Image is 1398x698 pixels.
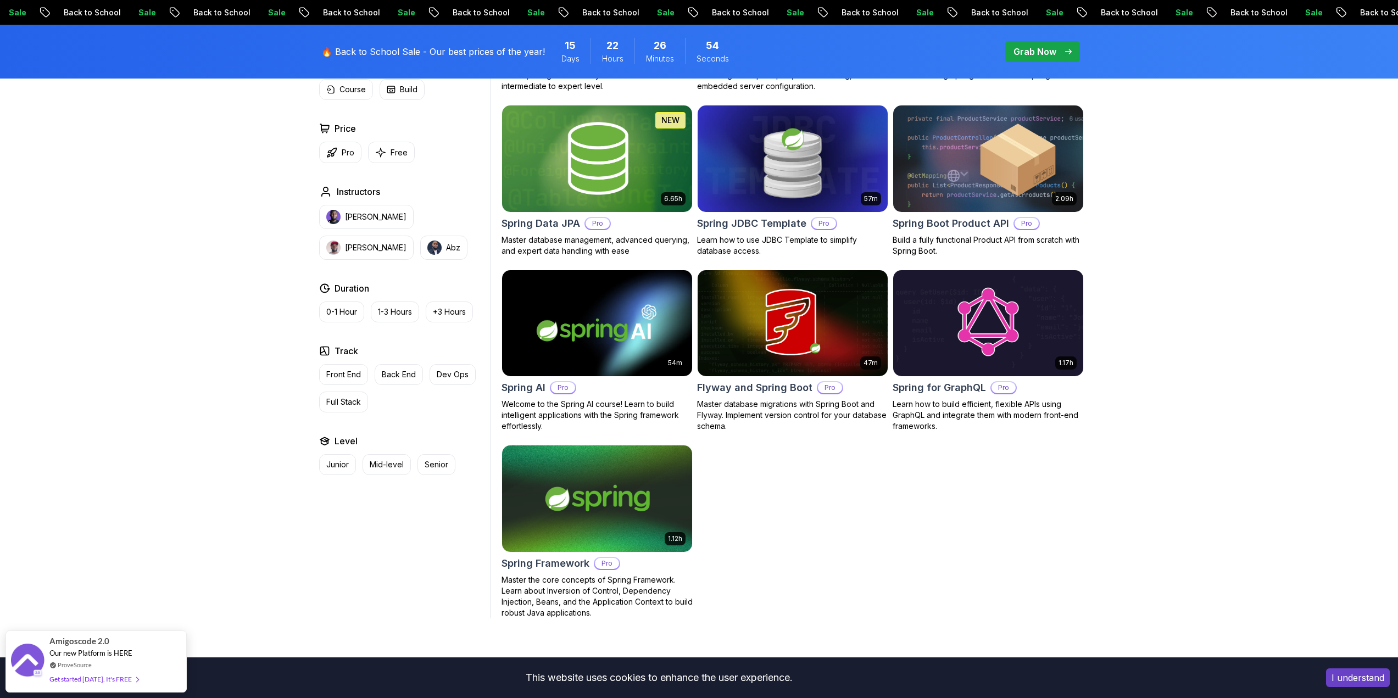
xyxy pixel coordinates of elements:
[363,454,411,475] button: Mid-level
[337,185,380,198] h2: Instructors
[335,122,356,135] h2: Price
[893,270,1084,432] a: Spring for GraphQL card1.17hSpring for GraphQLProLearn how to build efficient, flexible APIs usin...
[606,38,619,53] span: 22 Hours
[319,364,368,385] button: Front End
[420,236,467,260] button: instructor imgAbz
[697,53,729,64] span: Seconds
[49,649,132,657] span: Our new Platform is HERE
[380,79,425,100] button: Build
[697,380,812,395] h2: Flyway and Spring Boot
[326,306,357,317] p: 0-1 Hour
[502,270,693,432] a: Spring AI card54mSpring AIProWelcome to the Spring AI course! Learn to build intelligent applicat...
[818,382,842,393] p: Pro
[502,556,589,571] h2: Spring Framework
[955,7,1030,18] p: Back to School
[326,397,361,407] p: Full Stack
[177,7,252,18] p: Back to School
[48,7,122,18] p: Back to School
[1085,7,1160,18] p: Back to School
[602,53,623,64] span: Hours
[326,369,361,380] p: Front End
[342,147,354,158] p: Pro
[566,7,641,18] p: Back to School
[335,434,358,448] h2: Level
[326,210,341,224] img: instructor img
[502,105,693,256] a: Spring Data JPA card6.65hNEWSpring Data JPAProMaster database management, advanced querying, and ...
[49,673,138,685] div: Get started [DATE]. It's FREE
[319,205,414,229] button: instructor img[PERSON_NAME]
[698,105,888,212] img: Spring JDBC Template card
[326,459,349,470] p: Junior
[697,270,888,432] a: Flyway and Spring Boot card47mFlyway and Spring BootProMaster database migrations with Spring Boo...
[446,242,460,253] p: Abz
[345,242,406,253] p: [PERSON_NAME]
[1215,7,1289,18] p: Back to School
[391,147,408,158] p: Free
[551,382,575,393] p: Pro
[646,53,674,64] span: Minutes
[252,7,287,18] p: Sale
[706,38,719,53] span: 54 Seconds
[382,369,416,380] p: Back End
[893,270,1083,377] img: Spring for GraphQL card
[319,236,414,260] button: instructor img[PERSON_NAME]
[49,635,109,647] span: Amigoscode 2.0
[319,79,373,100] button: Course
[511,7,547,18] p: Sale
[8,666,1310,690] div: This website uses cookies to enhance the user experience.
[697,105,888,256] a: Spring JDBC Template card57mSpring JDBC TemplateProLearn how to use JDBC Template to simplify dat...
[433,306,466,317] p: +3 Hours
[1059,359,1073,367] p: 1.17h
[586,218,610,229] p: Pro
[661,115,679,126] p: NEW
[502,445,693,618] a: Spring Framework card1.12hSpring FrameworkProMaster the core concepts of Spring Framework. Learn ...
[595,558,619,569] p: Pro
[426,301,473,322] button: +3 Hours
[437,369,469,380] p: Dev Ops
[1013,45,1056,58] p: Grab Now
[697,399,888,432] p: Master database migrations with Spring Boot and Flyway. Implement version control for your databa...
[771,7,806,18] p: Sale
[668,359,682,367] p: 54m
[893,380,986,395] h2: Spring for GraphQL
[697,234,888,256] p: Learn how to use JDBC Template to simplify database access.
[502,574,693,618] p: Master the core concepts of Spring Framework. Learn about Inversion of Control, Dependency Inject...
[893,105,1084,256] a: Spring Boot Product API card2.09hSpring Boot Product APIProBuild a fully functional Product API f...
[1055,194,1073,203] p: 2.09h
[425,459,448,470] p: Senior
[378,306,412,317] p: 1-3 Hours
[502,399,693,432] p: Welcome to the Spring AI course! Learn to build intelligent applications with the Spring framewor...
[122,7,158,18] p: Sale
[335,282,369,295] h2: Duration
[900,7,935,18] p: Sale
[992,382,1016,393] p: Pro
[565,38,576,53] span: 15 Days
[664,194,682,203] p: 6.65h
[427,241,442,255] img: instructor img
[654,38,666,53] span: 26 Minutes
[698,270,888,377] img: Flyway and Spring Boot card
[319,301,364,322] button: 0-1 Hour
[326,241,341,255] img: instructor img
[319,454,356,475] button: Junior
[339,84,366,95] p: Course
[561,53,580,64] span: Days
[812,218,836,229] p: Pro
[319,142,361,163] button: Pro
[319,392,368,412] button: Full Stack
[1015,218,1039,229] p: Pro
[502,105,692,212] img: Spring Data JPA card
[321,45,545,58] p: 🔥 Back to School Sale - Our best prices of the year!
[368,142,415,163] button: Free
[1160,7,1195,18] p: Sale
[345,211,406,222] p: [PERSON_NAME]
[502,234,693,256] p: Master database management, advanced querying, and expert data handling with ease
[371,301,419,322] button: 1-3 Hours
[502,270,692,377] img: Spring AI card
[641,7,676,18] p: Sale
[375,364,423,385] button: Back End
[1030,7,1065,18] p: Sale
[826,7,900,18] p: Back to School
[893,105,1083,212] img: Spring Boot Product API card
[437,7,511,18] p: Back to School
